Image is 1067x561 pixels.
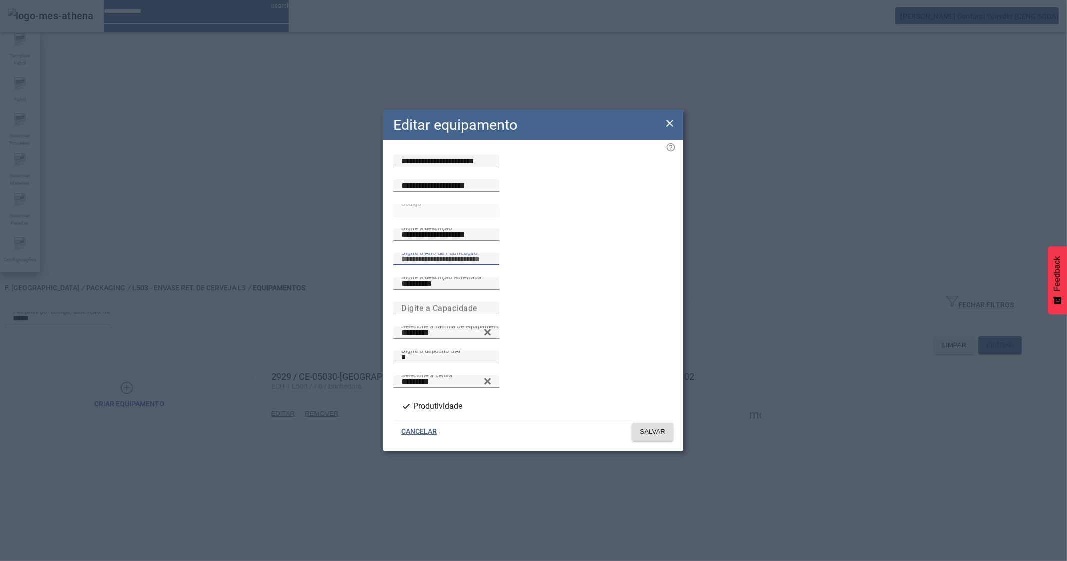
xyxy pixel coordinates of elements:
[1053,256,1062,291] span: Feedback
[401,224,452,231] mat-label: Digite a descrição
[393,423,445,441] button: CANCELAR
[640,427,665,437] span: SALVAR
[632,423,673,441] button: SALVAR
[401,303,477,313] mat-label: Digite a Capacidade
[401,322,503,329] mat-label: Selecione a família de equipamento
[393,114,517,136] h2: Editar equipamento
[401,371,452,378] mat-label: Selecione a célula
[411,400,462,412] label: Produtividade
[401,200,421,207] mat-label: Código
[401,347,463,354] mat-label: Digite o depósito SAP
[1048,246,1067,314] button: Feedback - Mostrar pesquisa
[401,249,477,256] mat-label: Digite o Ano de Fabricação
[401,273,482,280] mat-label: Digite a descrição abreviada
[401,327,491,339] input: Number
[401,376,491,388] input: Number
[401,427,437,437] span: CANCELAR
